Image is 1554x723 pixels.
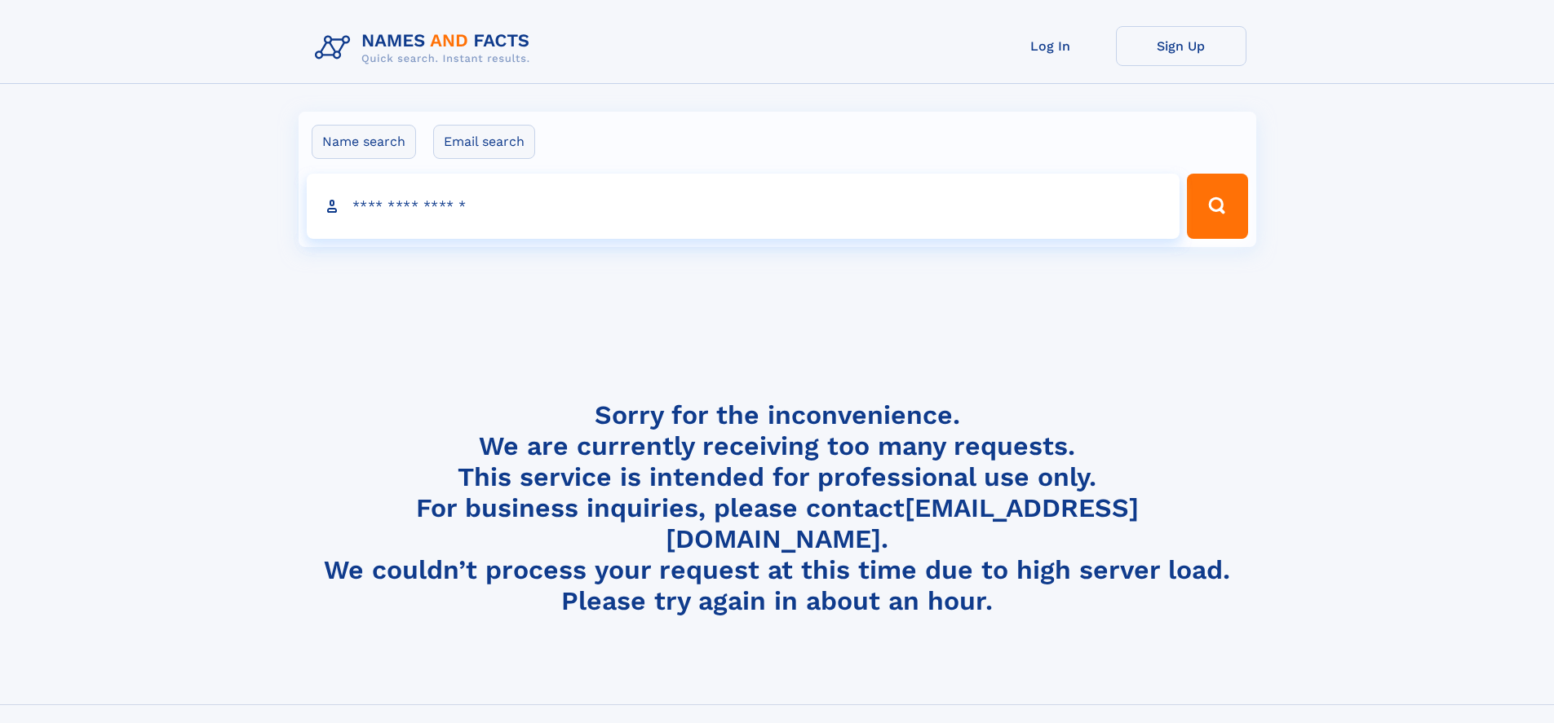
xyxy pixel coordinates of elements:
[308,26,543,70] img: Logo Names and Facts
[666,492,1139,554] a: [EMAIL_ADDRESS][DOMAIN_NAME]
[1187,174,1247,239] button: Search Button
[308,399,1246,617] h4: Sorry for the inconvenience. We are currently receiving too many requests. This service is intend...
[312,125,416,159] label: Name search
[985,26,1116,66] a: Log In
[433,125,535,159] label: Email search
[1116,26,1246,66] a: Sign Up
[307,174,1180,239] input: search input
